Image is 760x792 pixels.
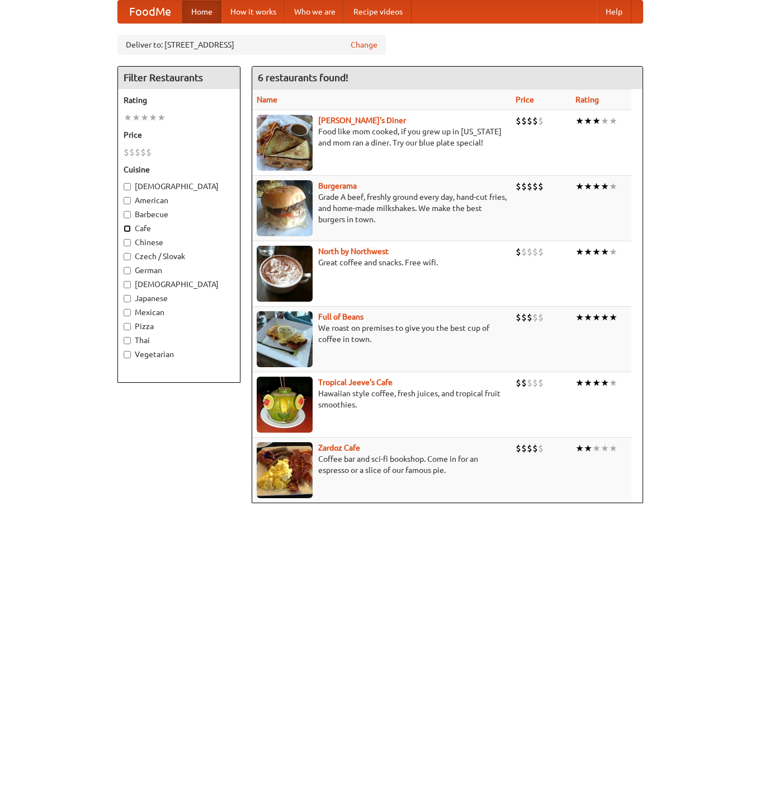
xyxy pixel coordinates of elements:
[257,388,507,410] p: Hawaiian style coffee, fresh juices, and tropical fruit smoothies.
[124,95,234,106] h5: Rating
[516,95,534,104] a: Price
[257,442,313,498] img: zardoz.jpg
[140,111,149,124] li: ★
[538,442,544,454] li: $
[592,115,601,127] li: ★
[521,180,527,193] li: $
[146,146,152,158] li: $
[521,377,527,389] li: $
[135,146,140,158] li: $
[609,115,617,127] li: ★
[532,311,538,324] li: $
[575,180,584,193] li: ★
[257,257,507,268] p: Great coffee and snacks. Free wifi.
[527,180,532,193] li: $
[601,311,609,324] li: ★
[257,191,507,225] p: Grade A beef, freshly ground every day, hand-cut fries, and home-made milkshakes. We make the bes...
[575,442,584,454] li: ★
[538,180,544,193] li: $
[258,72,348,83] ng-pluralize: 6 restaurants found!
[592,377,601,389] li: ★
[124,337,131,344] input: Thai
[124,351,131,358] input: Vegetarian
[124,195,234,206] label: American
[117,35,386,55] div: Deliver to: [STREET_ADDRESS]
[527,115,532,127] li: $
[124,321,234,332] label: Pizza
[124,253,131,260] input: Czech / Slovak
[149,111,157,124] li: ★
[592,246,601,258] li: ★
[318,116,406,125] a: [PERSON_NAME]'s Diner
[118,1,182,23] a: FoodMe
[532,377,538,389] li: $
[118,67,240,89] h4: Filter Restaurants
[124,211,131,218] input: Barbecue
[601,377,609,389] li: ★
[124,293,234,304] label: Japanese
[318,443,360,452] a: Zardoz Cafe
[257,246,313,302] img: north.jpg
[538,246,544,258] li: $
[532,115,538,127] li: $
[532,442,538,454] li: $
[601,442,609,454] li: ★
[318,312,364,321] a: Full of Beans
[124,146,129,158] li: $
[516,377,521,389] li: $
[257,126,507,148] p: Food like mom cooked, if you grew up in [US_STATE] and mom ran a diner. Try our blue plate special!
[584,115,592,127] li: ★
[124,281,131,288] input: [DEMOGRAPHIC_DATA]
[257,322,507,345] p: We roast on premises to give you the best cup of coffee in town.
[257,115,313,171] img: sallys.jpg
[584,246,592,258] li: ★
[124,309,131,316] input: Mexican
[527,442,532,454] li: $
[124,223,234,234] label: Cafe
[124,265,234,276] label: German
[584,442,592,454] li: ★
[516,246,521,258] li: $
[609,246,617,258] li: ★
[124,164,234,175] h5: Cuisine
[318,247,389,256] a: North by Northwest
[575,95,599,104] a: Rating
[124,251,234,262] label: Czech / Slovak
[285,1,344,23] a: Who we are
[516,180,521,193] li: $
[124,267,131,274] input: German
[521,246,527,258] li: $
[584,377,592,389] li: ★
[257,377,313,433] img: jeeves.jpg
[318,181,357,190] a: Burgerama
[257,311,313,367] img: beans.jpg
[592,442,601,454] li: ★
[584,180,592,193] li: ★
[527,246,532,258] li: $
[575,377,584,389] li: ★
[609,180,617,193] li: ★
[532,180,538,193] li: $
[124,237,234,248] label: Chinese
[344,1,412,23] a: Recipe videos
[521,115,527,127] li: $
[601,246,609,258] li: ★
[538,311,544,324] li: $
[318,378,393,387] b: Tropical Jeeve's Cafe
[257,180,313,236] img: burgerama.jpg
[124,225,131,232] input: Cafe
[124,335,234,346] label: Thai
[124,129,234,140] h5: Price
[597,1,631,23] a: Help
[124,239,131,246] input: Chinese
[521,442,527,454] li: $
[532,246,538,258] li: $
[592,180,601,193] li: ★
[124,323,131,330] input: Pizza
[124,197,131,204] input: American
